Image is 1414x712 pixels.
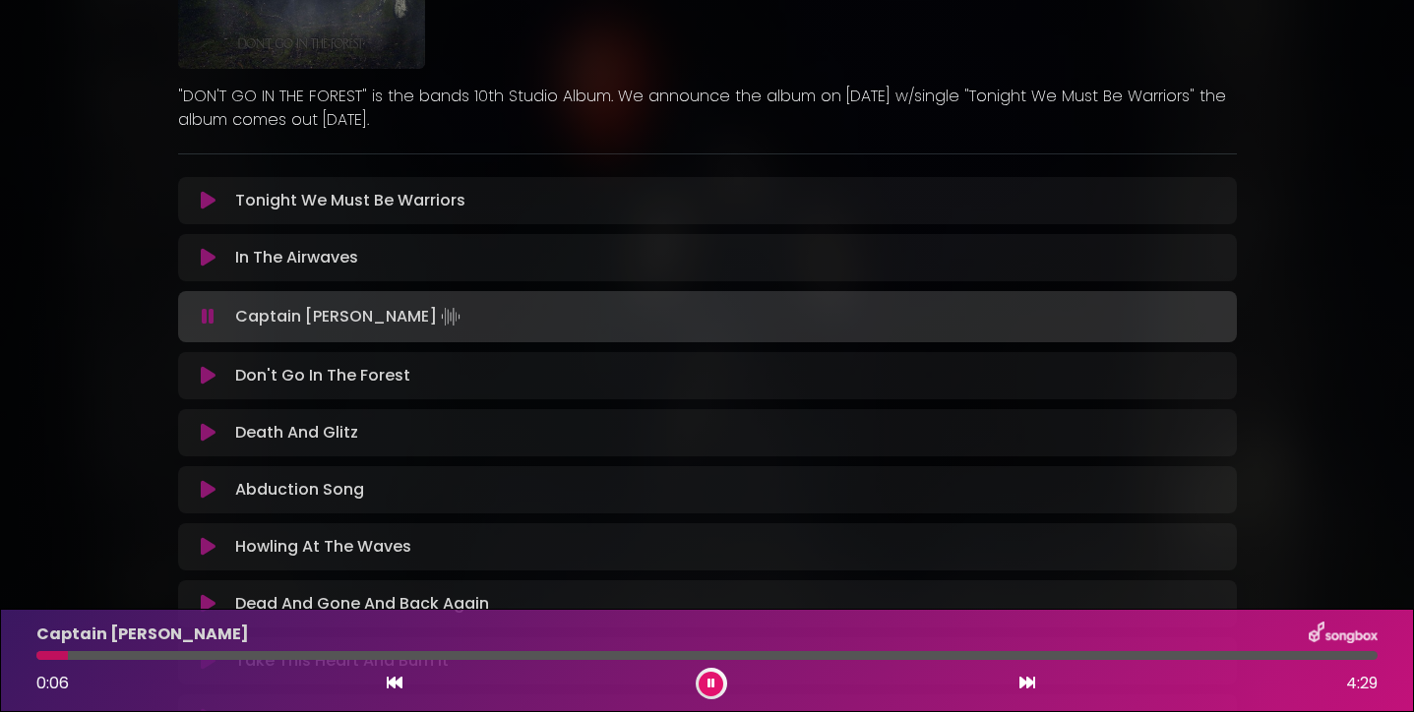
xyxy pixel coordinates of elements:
p: Tonight We Must Be Warriors [235,189,465,212]
p: Captain [PERSON_NAME] [235,303,464,330]
p: Howling At The Waves [235,535,411,559]
p: Death And Glitz [235,421,358,445]
p: In The Airwaves [235,246,358,269]
p: "DON'T GO IN THE FOREST" is the bands 10th Studio Album. We announce the album on [DATE] w/single... [178,85,1237,132]
img: songbox-logo-white.png [1309,622,1378,647]
p: Don't Go In The Forest [235,364,410,387]
p: Dead And Gone And Back Again [235,592,489,616]
span: 4:29 [1346,672,1378,695]
p: Abduction Song [235,478,364,502]
img: waveform4.gif [437,303,464,330]
span: 0:06 [36,672,69,694]
p: Captain [PERSON_NAME] [36,623,249,646]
